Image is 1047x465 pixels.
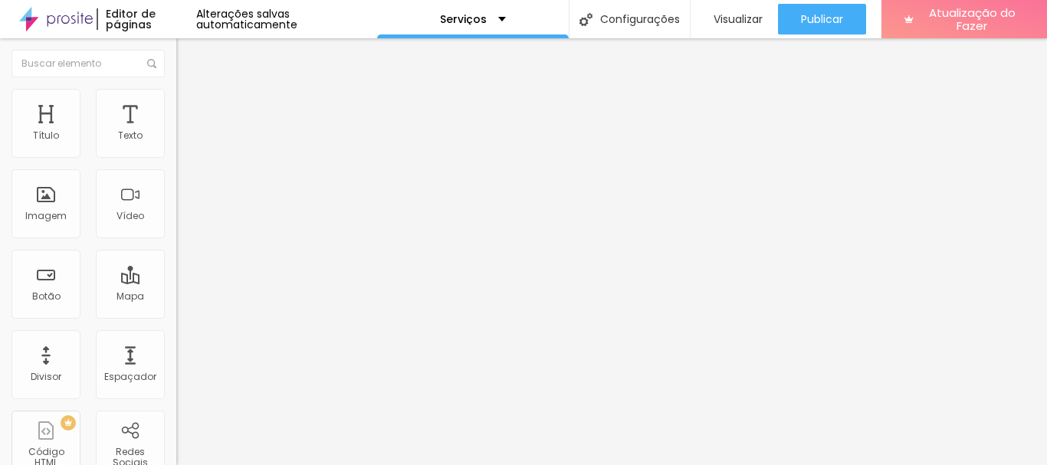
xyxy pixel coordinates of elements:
[196,6,297,32] font: Alterações salvas automaticamente
[11,50,165,77] input: Buscar elemento
[117,209,144,222] font: Vídeo
[118,129,143,142] font: Texto
[106,6,156,32] font: Editor de páginas
[147,59,156,68] img: Ícone
[25,209,67,222] font: Imagem
[691,4,778,34] button: Visualizar
[33,129,59,142] font: Título
[600,11,680,27] font: Configurações
[117,290,144,303] font: Mapa
[440,11,487,27] font: Serviços
[801,11,843,27] font: Publicar
[176,38,1047,465] iframe: Editor
[579,13,592,26] img: Ícone
[929,5,1016,34] font: Atualização do Fazer
[714,11,763,27] font: Visualizar
[32,290,61,303] font: Botão
[31,370,61,383] font: Divisor
[778,4,866,34] button: Publicar
[104,370,156,383] font: Espaçador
